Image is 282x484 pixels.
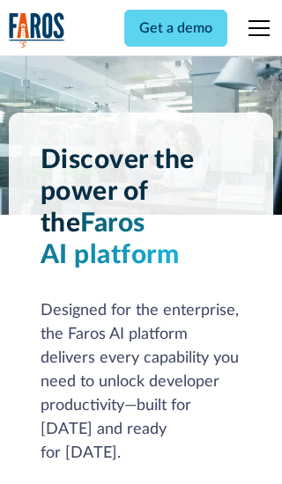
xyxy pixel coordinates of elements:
span: Faros AI platform [41,210,180,268]
a: home [9,12,65,48]
div: menu [238,7,273,49]
a: Get a demo [124,10,227,47]
div: Designed for the enterprise, the Faros AI platform delivers every capability you need to unlock d... [41,299,242,466]
img: Logo of the analytics and reporting company Faros. [9,12,65,48]
h1: Discover the power of the [41,144,242,271]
